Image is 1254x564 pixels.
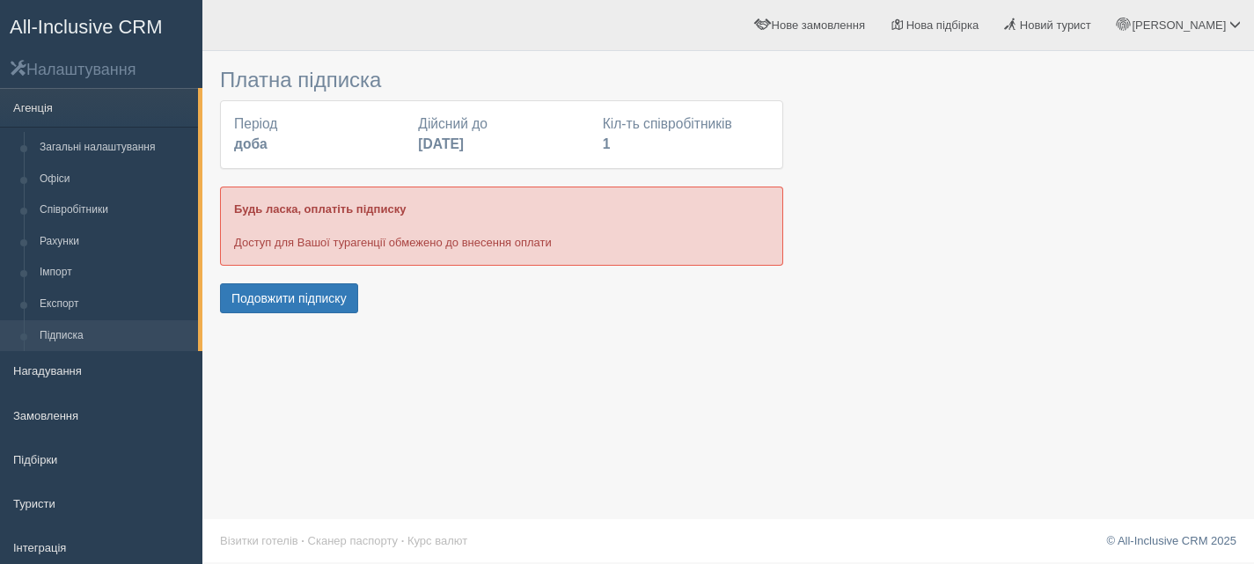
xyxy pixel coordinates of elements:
span: All-Inclusive CRM [10,16,163,38]
a: Загальні налаштування [32,132,198,164]
b: [DATE] [418,136,464,151]
b: 1 [603,136,611,151]
a: Експорт [32,289,198,320]
span: · [401,534,405,547]
div: Доступ для Вашої турагенції обмежено до внесення оплати [220,187,783,265]
a: Співробітники [32,194,198,226]
a: © All-Inclusive CRM 2025 [1106,534,1236,547]
div: Кіл-ть співробітників [594,114,778,155]
span: Нова підбірка [906,18,979,32]
a: Рахунки [32,226,198,258]
a: Офіси [32,164,198,195]
b: доба [234,136,268,151]
a: Імпорт [32,257,198,289]
a: Сканер паспорту [308,534,398,547]
b: Будь ласка, оплатіть підписку [234,202,406,216]
div: Період [225,114,409,155]
h3: Платна підписка [220,69,783,92]
a: Візитки готелів [220,534,298,547]
span: Нове замовлення [772,18,865,32]
span: · [301,534,304,547]
a: Курс валют [407,534,467,547]
a: All-Inclusive CRM [1,1,202,49]
button: Подовжити підписку [220,283,358,313]
span: [PERSON_NAME] [1132,18,1226,32]
span: Новий турист [1020,18,1091,32]
a: Підписка [32,320,198,352]
div: Дійсний до [409,114,593,155]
